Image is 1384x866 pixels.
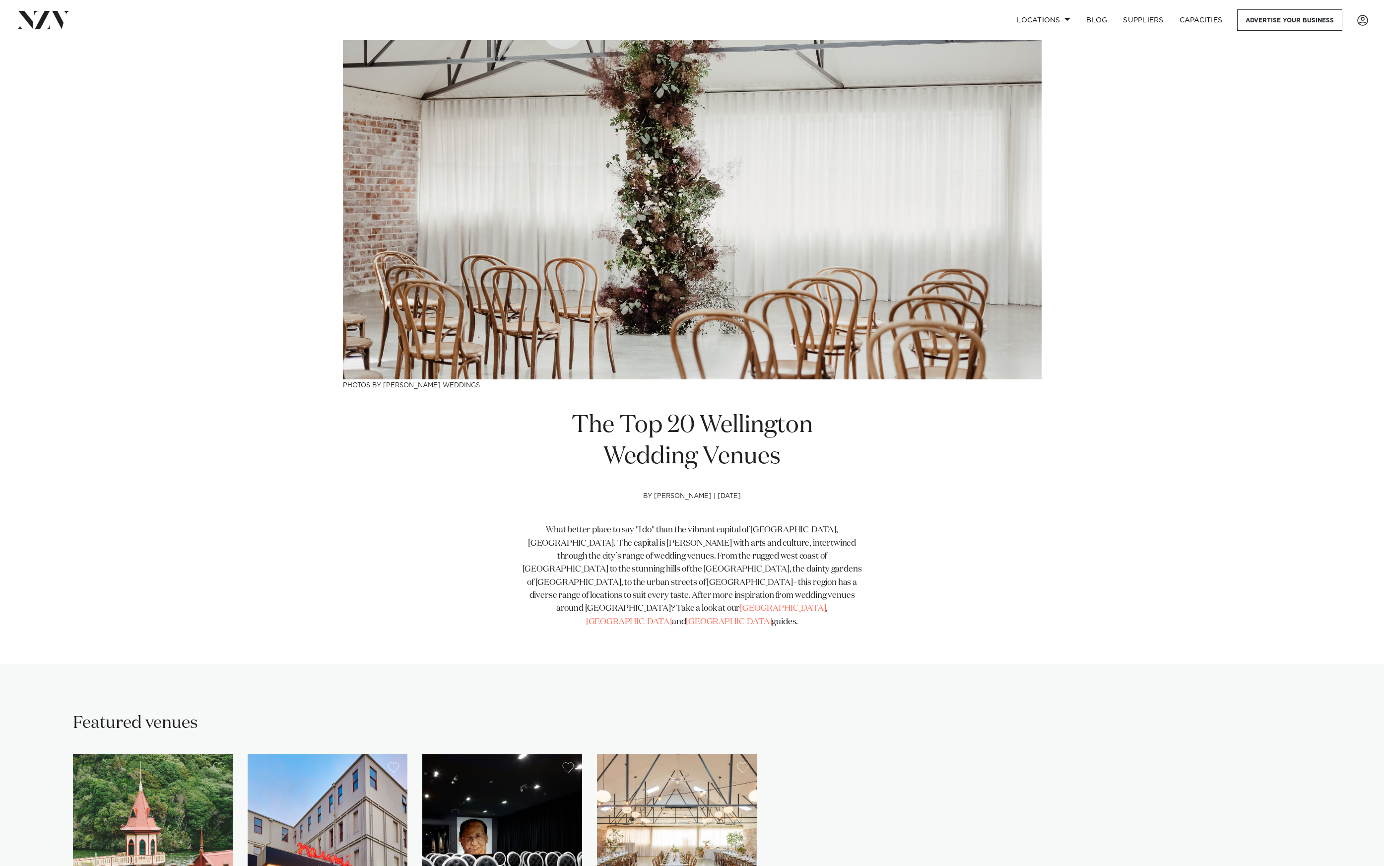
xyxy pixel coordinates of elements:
h1: The Top 20 Wellington Wedding Venues [523,410,862,473]
a: [GEOGRAPHIC_DATA] [586,618,672,626]
span: What better place to say "I do" than the vibrant capital of [GEOGRAPHIC_DATA], [GEOGRAPHIC_DATA].... [523,526,862,613]
a: BLOG [1078,9,1115,31]
span: guides. [772,618,798,626]
a: Capacities [1172,9,1231,31]
a: Locations [1009,9,1078,31]
a: Advertise your business [1237,9,1342,31]
h2: Featured venues [73,712,198,734]
img: The Top 20 Wellington Wedding Venues [343,40,1042,379]
a: [GEOGRAPHIC_DATA] [740,604,826,613]
span: , [826,604,828,613]
a: SUPPLIERS [1115,9,1171,31]
h3: Photos by [PERSON_NAME] Weddings [343,379,1042,390]
span: and [672,618,686,626]
h4: by [PERSON_NAME] | [DATE] [523,493,862,524]
a: [GEOGRAPHIC_DATA] [686,618,772,626]
img: nzv-logo.png [16,11,70,29]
